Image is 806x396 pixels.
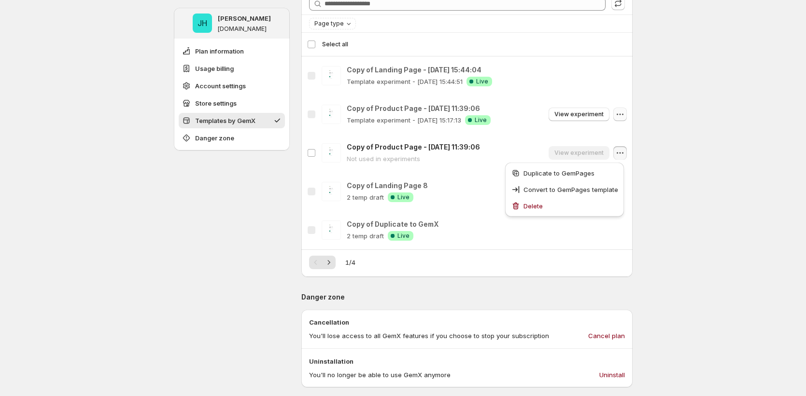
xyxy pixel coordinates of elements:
[397,232,410,240] span: Live
[309,331,549,341] p: You'll lose access to all GemX features if you choose to stop your subscription
[347,192,384,202] p: 2 temp draft
[310,18,355,29] button: Page type
[347,104,491,113] p: Copy of Product Page - [DATE] 11:39:06
[476,78,488,85] span: Live
[179,43,285,59] button: Plan information
[322,41,348,48] span: Select all
[322,256,336,269] button: Next
[195,81,246,91] span: Account settings
[582,328,631,343] button: Cancel plan
[347,115,461,125] p: Template experiment - [DATE] 15:17:13
[347,181,428,191] p: Copy of Landing Page 8
[195,98,237,108] span: Store settings
[179,96,285,111] button: Store settings
[523,169,594,177] span: Duplicate to GemPages
[588,331,625,341] span: Cancel plan
[309,317,625,327] p: Cancellation
[523,202,543,210] span: Delete
[523,186,618,193] span: Convert to GemPages template
[218,14,271,23] p: [PERSON_NAME]
[322,105,341,124] img: Copy of Product Page - Sep 26, 11:39:06
[195,116,255,125] span: Templates by GemX
[179,78,285,94] button: Account settings
[347,231,384,241] p: 2 temp draft
[347,65,492,75] p: Copy of Landing Page - [DATE] 15:44:04
[397,193,410,201] span: Live
[347,154,480,164] p: Not used in experiments
[322,66,341,85] img: Copy of Landing Page - Sep 30, 15:44:04
[309,256,336,269] nav: Pagination
[309,370,451,380] p: You'll no longer be able to use GemX anymore
[195,133,234,143] span: Danger zone
[314,20,344,27] span: Page type
[195,64,234,73] span: Usage billing
[179,61,285,76] button: Usage billing
[179,113,285,128] button: Templates by GemX
[195,46,244,56] span: Plan information
[309,356,625,366] p: Uninstallation
[179,130,285,146] button: Danger zone
[322,182,341,201] img: Copy of Landing Page 8
[218,25,267,33] p: [DOMAIN_NAME]
[347,219,438,229] p: Copy of Duplicate to GemX
[322,143,341,163] img: Copy of Product Page - Sep 26, 11:39:06
[301,292,633,302] p: Danger zone
[198,18,207,28] text: JH
[554,110,604,118] span: View experiment
[475,116,487,124] span: Live
[347,142,480,152] p: Copy of Product Page - [DATE] 11:39:06
[322,220,341,240] img: Copy of Duplicate to GemX
[345,258,355,267] span: 1 / 4
[347,77,463,86] p: Template experiment - [DATE] 15:44:51
[549,108,609,121] button: View experiment
[193,14,212,33] span: Jena Hoang
[599,370,625,380] span: Uninstall
[594,367,631,382] button: Uninstall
